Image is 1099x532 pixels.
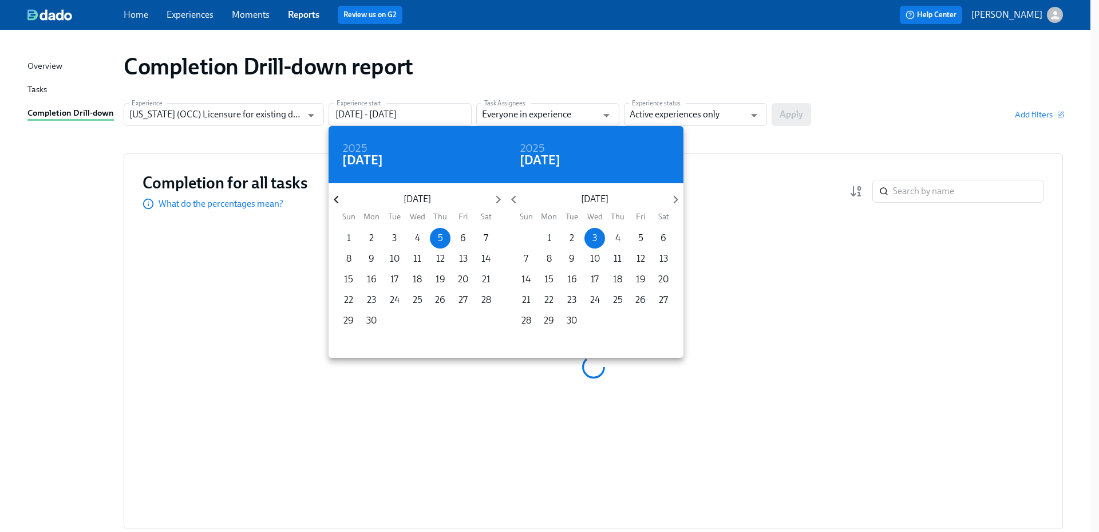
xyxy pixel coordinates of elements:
[407,269,428,290] button: 18
[544,273,554,286] p: 15
[607,269,628,290] button: 18
[367,273,377,286] p: 16
[390,294,400,306] p: 24
[430,269,450,290] button: 19
[630,249,651,269] button: 12
[338,211,359,222] span: Sun
[539,310,559,331] button: 29
[630,269,651,290] button: 19
[539,228,559,249] button: 1
[453,269,473,290] button: 20
[390,253,400,265] p: 10
[584,269,605,290] button: 17
[562,290,582,310] button: 23
[613,273,622,286] p: 18
[407,290,428,310] button: 25
[592,232,597,245] p: 3
[361,249,382,269] button: 9
[636,273,646,286] p: 19
[638,232,643,245] p: 5
[539,249,559,269] button: 8
[435,294,445,306] p: 26
[630,228,651,249] button: 5
[384,269,405,290] button: 17
[615,232,620,245] p: 4
[342,152,383,169] h4: [DATE]
[413,273,422,286] p: 18
[366,314,377,327] p: 30
[521,193,667,206] p: [DATE]
[590,253,600,265] p: 10
[458,273,468,286] p: 20
[584,211,605,222] span: Wed
[562,228,582,249] button: 2
[369,253,374,265] p: 9
[430,249,450,269] button: 12
[407,211,428,222] span: Wed
[562,310,582,331] button: 30
[436,273,445,286] p: 19
[384,211,405,222] span: Tue
[562,211,582,222] span: Tue
[607,211,628,222] span: Thu
[658,273,669,286] p: 20
[521,314,531,327] p: 28
[520,140,545,158] h6: 2025
[570,232,574,245] p: 2
[476,269,496,290] button: 21
[569,253,575,265] p: 9
[476,211,496,222] span: Sat
[361,290,382,310] button: 23
[653,211,674,222] span: Sat
[522,294,531,306] p: 21
[390,273,398,286] p: 17
[344,193,490,206] p: [DATE]
[584,249,605,269] button: 10
[567,273,577,286] p: 16
[481,253,491,265] p: 14
[516,269,536,290] button: 14
[630,290,651,310] button: 26
[547,232,551,245] p: 1
[343,314,354,327] p: 29
[567,294,576,306] p: 23
[590,294,600,306] p: 24
[361,228,382,249] button: 2
[544,294,554,306] p: 22
[539,290,559,310] button: 22
[614,253,622,265] p: 11
[476,249,496,269] button: 14
[607,228,628,249] button: 4
[516,211,536,222] span: Sun
[361,211,382,222] span: Mon
[338,310,359,331] button: 29
[342,143,367,155] button: 2025
[607,249,628,269] button: 11
[659,253,668,265] p: 13
[344,273,353,286] p: 15
[453,290,473,310] button: 27
[653,290,674,310] button: 27
[516,249,536,269] button: 7
[584,290,605,310] button: 24
[591,273,599,286] p: 17
[367,294,376,306] p: 23
[344,294,353,306] p: 22
[476,290,496,310] button: 28
[520,155,560,166] button: [DATE]
[521,273,531,286] p: 14
[413,294,422,306] p: 25
[584,228,605,249] button: 3
[524,253,528,265] p: 7
[613,294,623,306] p: 25
[547,253,552,265] p: 8
[415,232,420,245] p: 4
[484,232,488,245] p: 7
[481,294,491,306] p: 28
[430,290,450,310] button: 26
[430,211,450,222] span: Thu
[653,228,674,249] button: 6
[637,253,645,265] p: 12
[520,143,545,155] button: 2025
[338,228,359,249] button: 1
